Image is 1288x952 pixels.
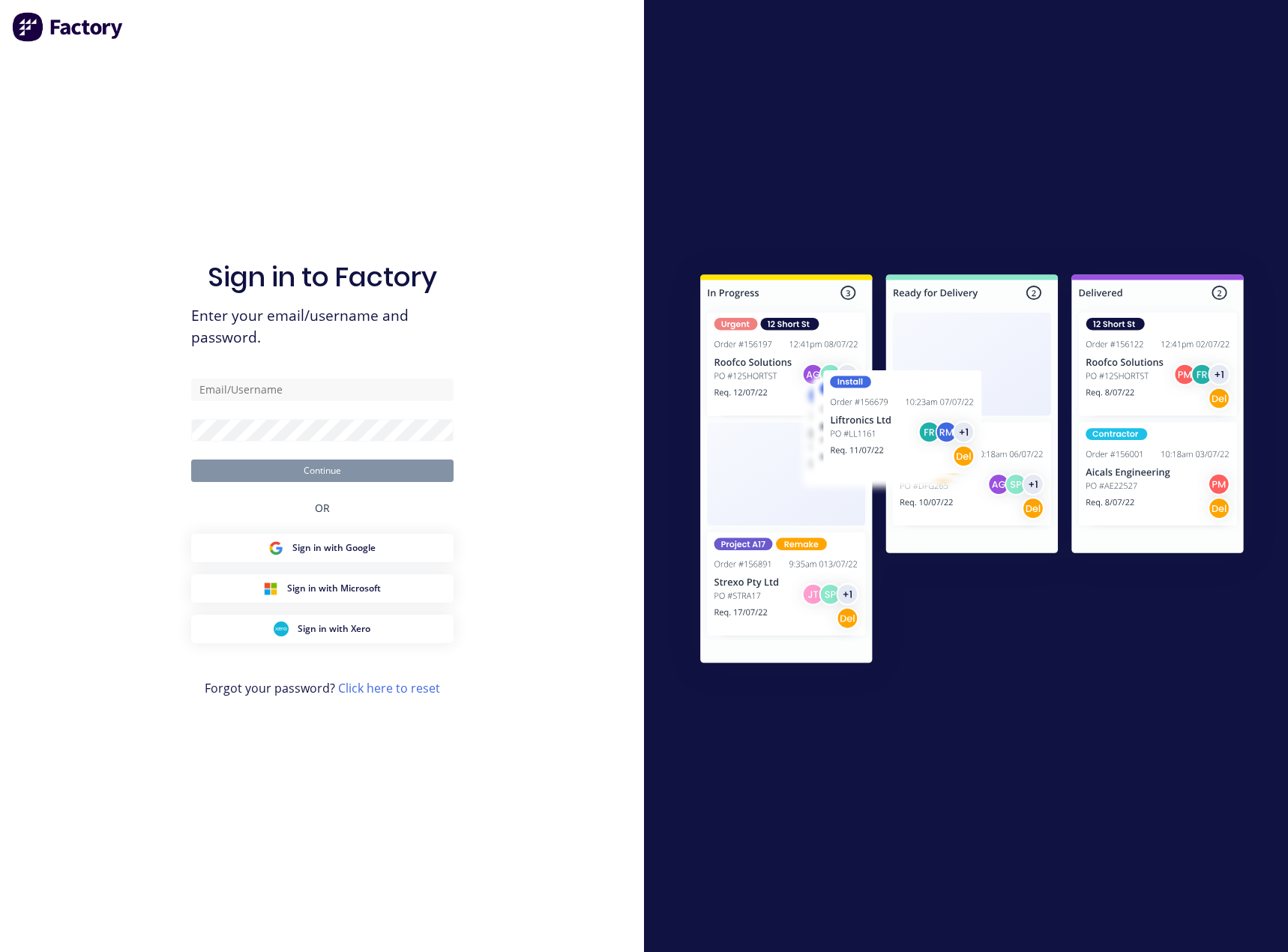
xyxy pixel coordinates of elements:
img: Google Sign in [268,540,283,555]
button: Xero Sign inSign in with Xero [191,615,454,643]
h1: Sign in to Factory [208,261,437,293]
div: OR [315,482,330,534]
img: Microsoft Sign in [263,581,278,596]
button: Continue [191,460,454,482]
button: Google Sign inSign in with Google [191,534,454,562]
input: Email/Username [191,379,454,401]
button: Microsoft Sign inSign in with Microsoft [191,574,454,603]
span: Enter your email/username and password. [191,305,454,349]
span: Sign in with Xero [298,622,370,636]
span: Forgot your password? [205,679,440,697]
img: Xero Sign in [274,621,289,636]
span: Sign in with Microsoft [287,582,381,595]
img: Sign in [667,244,1277,699]
a: Click here to reset [338,680,440,696]
span: Sign in with Google [292,541,376,555]
img: Factory [12,12,124,42]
